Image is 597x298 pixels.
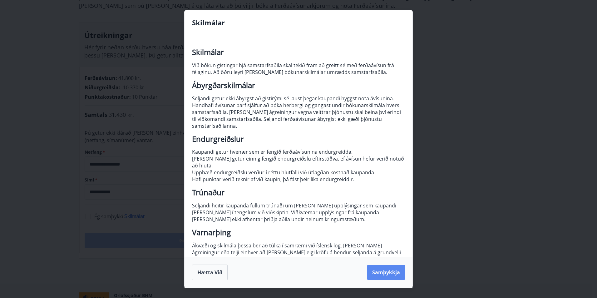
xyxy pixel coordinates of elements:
[192,148,405,155] p: Kaupandi getur hvenær sem er fengið ferðaávísunina endurgreidda.
[192,62,405,76] p: Við bókun gistingar hjá samstarfsaðila skal tekið fram að greitt sé með ferðaávísun frá félaginu....
[192,169,405,176] p: Upphæð endurgreiðslu verður í réttu hlutfalli við útlagðan kostnað kaupanda.
[192,202,405,223] p: Seljandi heitir kaupanda fullum trúnaði um [PERSON_NAME] upplýsingar sem kaupandi [PERSON_NAME] í...
[192,229,405,236] h2: Varnarþing
[192,82,405,89] h2: Ábyrgðarskilmálar
[192,265,228,280] button: Hætta við
[192,155,405,169] p: [PERSON_NAME] getur einnig fengið endurgreiðslu eftirstöðva, ef ávísun hefur verið notuð að hluta.
[192,49,405,56] h2: Skilmálar
[192,189,405,196] h2: Trúnaður
[192,18,405,27] h4: Skilmálar
[192,242,405,270] p: Ákvæði og skilmála þessa ber að túlka í samræmi við íslensk lög. [PERSON_NAME] ágreiningur eða te...
[367,265,405,280] button: Samþykkja
[192,176,405,183] p: Hafi punktar verið teknir af við kaupin, þá fást þeir líka endurgreiddir.
[192,95,405,129] p: Seljandi getur ekki ábyrgst að gistirými sé laust þegar kaupandi hyggst nota ávísunina. Handhafi ...
[192,136,405,142] h2: Endurgreiðslur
